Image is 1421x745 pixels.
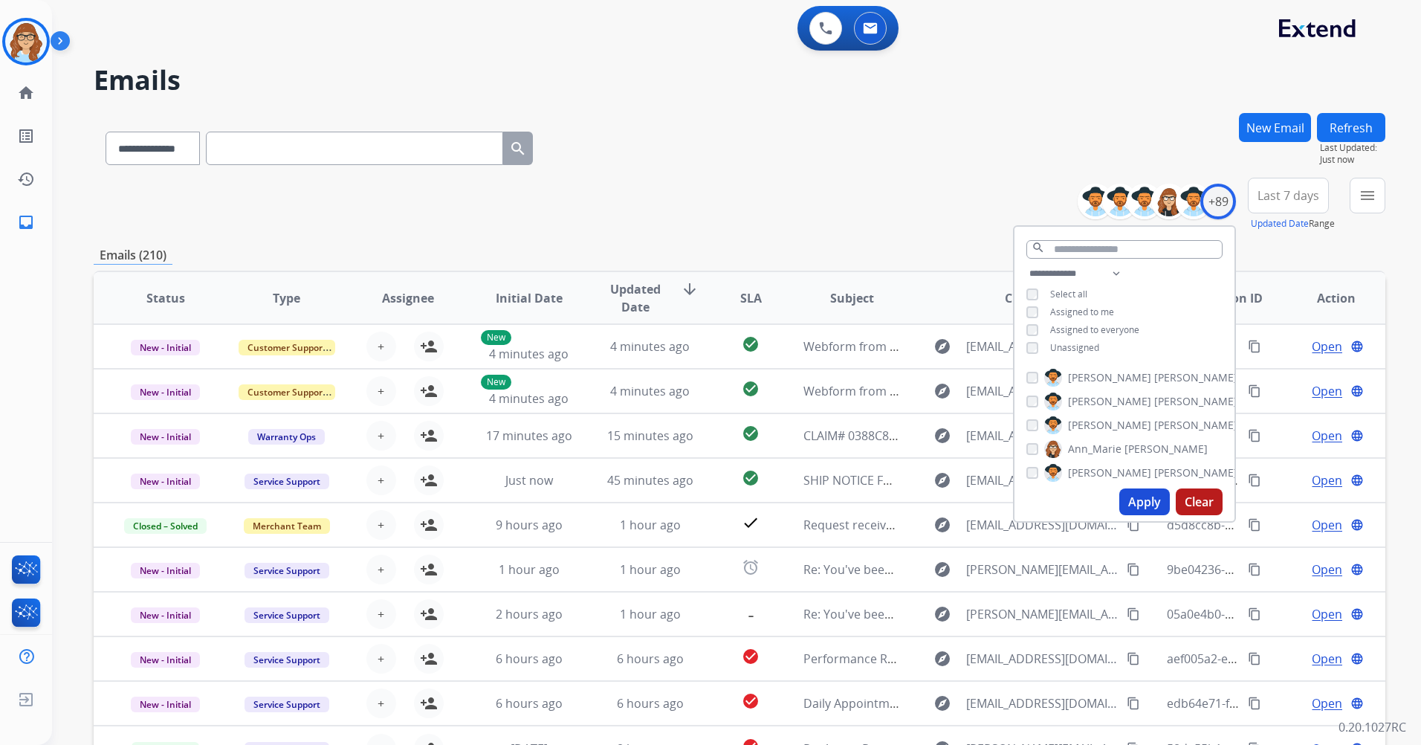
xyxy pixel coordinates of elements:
[420,605,438,623] mat-icon: person_add
[966,650,1119,668] span: [EMAIL_ADDRESS][DOMAIN_NAME]
[1167,561,1395,578] span: 9be04236-4de6-455b-9533-ad424f0ac429
[486,428,572,444] span: 17 minutes ago
[496,651,563,667] span: 6 hours ago
[803,651,1091,667] span: Performance Report for Extend reported on [DATE]
[1154,465,1237,480] span: [PERSON_NAME]
[489,390,569,407] span: 4 minutes ago
[131,340,200,355] span: New - Initial
[1176,488,1223,515] button: Clear
[378,471,384,489] span: +
[17,84,35,102] mat-icon: home
[366,688,396,718] button: +
[742,425,760,442] mat-icon: check_circle
[245,607,329,623] span: Service Support
[1068,465,1151,480] span: [PERSON_NAME]
[1050,288,1087,300] span: Select all
[1248,652,1261,665] mat-icon: content_copy
[420,516,438,534] mat-icon: person_add
[420,382,438,400] mat-icon: person_add
[1248,340,1261,353] mat-icon: content_copy
[245,652,329,668] span: Service Support
[607,472,693,488] span: 45 minutes ago
[378,605,384,623] span: +
[1068,418,1151,433] span: [PERSON_NAME]
[933,561,951,578] mat-icon: explore
[17,127,35,145] mat-icon: list_alt
[803,606,1292,622] span: Re: You've been assigned a new service order: 48ae12f8-fb2b-4abe-ad8c-286dd9d22eb3
[966,338,1119,355] span: [EMAIL_ADDRESS][DOMAIN_NAME]
[1127,518,1140,532] mat-icon: content_copy
[1312,561,1342,578] span: Open
[610,383,690,399] span: 4 minutes ago
[420,561,438,578] mat-icon: person_add
[131,607,200,623] span: New - Initial
[420,650,438,668] mat-icon: person_add
[496,289,563,307] span: Initial Date
[131,429,200,445] span: New - Initial
[933,694,951,712] mat-icon: explore
[607,428,693,444] span: 15 minutes ago
[933,650,951,668] mat-icon: explore
[830,289,874,307] span: Subject
[366,421,396,451] button: +
[1068,394,1151,409] span: [PERSON_NAME]
[245,563,329,578] span: Service Support
[966,516,1119,534] span: [EMAIL_ADDRESS][DOMAIN_NAME]
[1264,272,1385,324] th: Action
[505,472,553,488] span: Just now
[481,330,511,345] p: New
[742,469,760,487] mat-icon: check_circle
[239,340,335,355] span: Customer Support
[131,563,200,578] span: New - Initial
[1312,338,1342,355] span: Open
[378,427,384,445] span: +
[239,384,335,400] span: Customer Support
[1154,418,1237,433] span: [PERSON_NAME]
[1167,651,1385,667] span: aef005a2-eafb-4372-999f-fe9bca332178
[1248,384,1261,398] mat-icon: content_copy
[378,516,384,534] span: +
[742,514,760,532] mat-icon: check
[420,694,438,712] mat-icon: person_add
[1124,442,1208,457] span: [PERSON_NAME]
[1050,341,1099,354] span: Unassigned
[1350,474,1364,487] mat-icon: language
[244,518,330,534] span: Merchant Team
[1350,518,1364,532] mat-icon: language
[245,697,329,712] span: Service Support
[481,375,511,390] p: New
[17,213,35,231] mat-icon: inbox
[1350,607,1364,621] mat-icon: language
[1154,394,1237,409] span: [PERSON_NAME]
[378,650,384,668] span: +
[366,599,396,629] button: +
[378,561,384,578] span: +
[496,695,563,712] span: 6 hours ago
[803,561,1286,578] span: Re: You've been assigned a new service order: ebaf4735-4fce-4340-92ca-a51ea842ecd3
[366,465,396,495] button: +
[1312,382,1342,400] span: Open
[803,517,1243,533] span: Request received] Resolve the issue and log your decision. ͏‌ ͏‌ ͏‌ ͏‌ ͏‌ ͏‌ ͏‌ ͏‌ ͏‌ ͏‌ ͏‌ ͏‌ ͏‌...
[933,382,951,400] mat-icon: explore
[1127,652,1140,665] mat-icon: content_copy
[742,335,760,353] mat-icon: check_circle
[966,561,1119,578] span: [PERSON_NAME][EMAIL_ADDRESS][DOMAIN_NAME]
[1320,154,1385,166] span: Just now
[966,605,1119,623] span: [PERSON_NAME][EMAIL_ADDRESS][DOMAIN_NAME]
[1251,217,1335,230] span: Range
[742,603,760,621] mat-icon: -
[933,338,951,355] mat-icon: explore
[1350,697,1364,710] mat-icon: language
[420,427,438,445] mat-icon: person_add
[803,695,1069,712] span: Daily Appointment Report for Extend on [DATE]
[366,555,396,584] button: +
[1248,178,1329,213] button: Last 7 days
[94,246,172,265] p: Emails (210)
[1320,142,1385,154] span: Last Updated:
[602,280,669,316] span: Updated Date
[1032,241,1045,254] mat-icon: search
[742,558,760,576] mat-icon: alarm
[803,428,1195,444] span: CLAIM# 0388C8BD-F9DE-4103-99F4-4DC1C87364A7, ORDER# 19038075
[1350,563,1364,576] mat-icon: language
[124,518,207,534] span: Closed – Solved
